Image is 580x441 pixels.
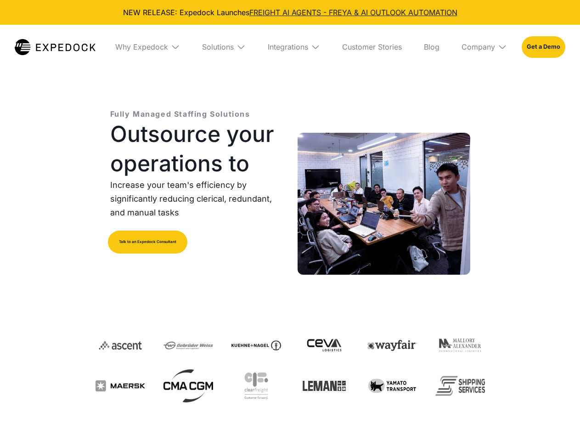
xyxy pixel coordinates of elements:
[202,42,234,51] div: Solutions
[454,25,514,69] div: Company
[522,36,565,57] a: Get a Demo
[110,108,250,119] p: Fully Managed Staffing Solutions
[110,178,283,220] p: Increase your team's efficiency by significantly reducing clerical, redundant, and manual tasks
[195,25,253,69] div: Solutions
[7,7,573,17] div: NEW RELEASE: Expedock Launches
[115,42,168,51] div: Why Expedock
[108,25,187,69] div: Why Expedock
[108,231,187,254] a: Talk to an Expedock Consultant
[534,397,580,441] iframe: Chat Widget
[417,25,447,69] a: Blog
[268,42,308,51] div: Integrations
[335,25,409,69] a: Customer Stories
[462,42,495,51] div: Company
[110,119,283,178] h1: Outsource your operations to
[260,25,327,69] div: Integrations
[249,8,457,17] a: FREIGHT AI AGENTS - FREYA & AI OUTLOOK AUTOMATION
